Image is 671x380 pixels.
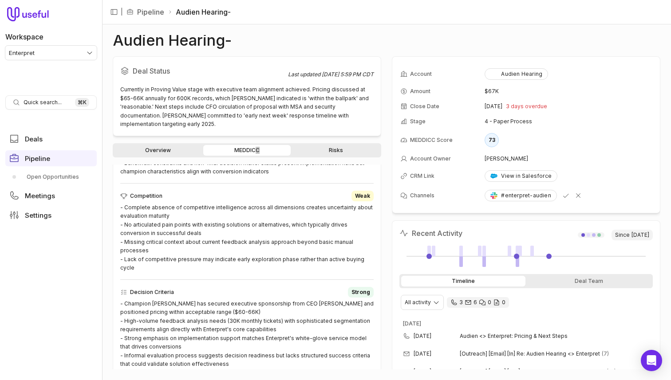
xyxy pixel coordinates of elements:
[410,155,451,162] span: Account Owner
[25,212,51,219] span: Settings
[75,98,89,107] kbd: ⌘ K
[168,7,231,17] li: Audien Hearing-
[632,231,649,239] time: [DATE]
[355,192,370,200] span: Weak
[288,71,374,78] div: Last updated
[25,136,43,142] span: Deals
[120,287,374,298] div: Decision Criteria
[485,190,557,201] a: #enterpret-audien
[399,228,462,239] h2: Recent Activity
[114,145,201,156] a: Overview
[447,297,509,308] div: 3 calls and 6 email threads
[460,368,605,375] span: [Outreach] [Email] [Out] Re: Audien Hearing <> Enterpret
[485,152,652,166] td: [PERSON_NAME]
[410,137,453,144] span: MEDDICC Score
[490,172,552,180] div: View in Salesforce
[120,64,288,78] h2: Deal Status
[113,35,232,46] h1: Audien Hearing-
[602,350,609,357] span: 7 emails in thread
[414,333,431,340] time: [DATE]
[612,230,653,240] span: Since
[137,7,164,17] a: Pipeline
[25,192,55,199] span: Meetings
[414,350,431,357] time: [DATE]
[527,276,651,286] div: Deal Team
[120,191,374,201] div: Competition
[292,145,379,156] a: Risks
[460,350,600,357] span: [Outreach] [Email] [In] Re: Audien Hearing <> Enterpret
[5,188,97,204] a: Meetings
[5,207,97,223] a: Settings
[203,145,290,156] a: MEDDICC
[490,71,542,78] div: Audien Hearing
[410,71,432,78] span: Account
[5,170,97,184] a: Open Opportunities
[120,203,374,272] div: - Complete absence of competitive intelligence across all dimensions creates uncertainty about ev...
[485,114,652,129] td: 4 - Paper Process
[485,68,548,80] button: Audien Hearing
[5,31,43,42] label: Workspace
[460,333,639,340] span: Audien <> Enterpret: Pricing & Next Steps
[485,103,502,110] time: [DATE]
[410,88,430,95] span: Amount
[410,192,434,199] span: Channels
[403,320,421,327] time: [DATE]
[25,155,50,162] span: Pipeline
[490,192,551,199] div: #enterpret-audien
[410,118,426,125] span: Stage
[24,99,62,106] span: Quick search...
[410,172,434,180] span: CRM Link
[5,150,97,166] a: Pipeline
[120,299,374,368] div: - Champion [PERSON_NAME] has secured executive sponsorship from CEO [PERSON_NAME] and positioned ...
[322,71,374,78] time: [DATE] 5:59 PM CDT
[506,103,547,110] span: 3 days overdue
[560,190,571,201] button: Confirm and add @Useful to this channel
[5,170,97,184] div: Pipeline submenu
[410,103,439,110] span: Close Date
[107,5,121,19] button: Collapse sidebar
[351,289,370,296] span: Strong
[414,368,431,375] time: [DATE]
[607,368,616,375] span: 10 emails in thread
[121,7,123,17] span: |
[485,84,652,98] td: $67K
[401,276,525,286] div: Timeline
[641,350,662,371] div: Open Intercom Messenger
[485,170,557,182] a: View in Salesforce
[485,133,499,147] div: 73
[573,190,584,201] button: Reject
[120,85,374,129] div: Currently in Proving Value stage with executive team alignment achieved. Pricing discussed at $65...
[5,131,97,147] a: Deals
